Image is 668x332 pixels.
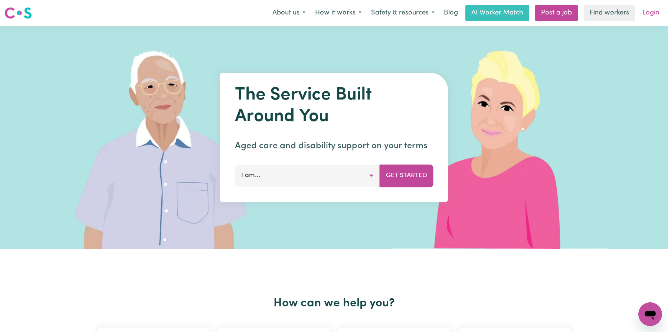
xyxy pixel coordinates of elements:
h1: The Service Built Around You [235,85,433,127]
button: Safety & resources [366,5,439,21]
button: About us [268,5,310,21]
p: Aged care and disability support on your terms [235,139,433,153]
iframe: Button to launch messaging window [638,302,662,326]
a: Post a job [535,5,578,21]
a: AI Worker Match [465,5,529,21]
a: Find workers [584,5,635,21]
img: Careseekers logo [4,6,32,20]
a: Careseekers logo [4,4,32,22]
button: I am... [235,165,380,187]
button: How it works [310,5,366,21]
button: Get Started [380,165,433,187]
a: Login [638,5,664,21]
h2: How can we help you? [94,296,574,310]
a: Blog [439,5,462,21]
